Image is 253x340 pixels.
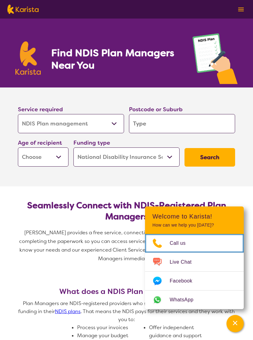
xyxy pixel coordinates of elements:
img: plan-management [193,33,238,87]
span: WhatsApp [170,295,201,304]
h2: Welcome to Karista! [152,213,236,220]
label: Service required [18,106,63,113]
div: Channel Menu [145,206,244,309]
label: Age of recipient [18,139,62,147]
img: Karista logo [7,5,39,14]
h3: What does a NDIS Plan Manager do? [15,287,238,296]
button: Search [185,148,235,167]
a: NDIS plans [55,308,81,315]
li: Process your invoices [77,324,144,332]
p: Plan Managers are NDIS-registered providers who support participants to manage the funding in the... [15,300,238,324]
h2: Seamlessly Connect with NDIS-Registered Plan Managers [23,200,230,222]
h1: Find NDIS Plan Managers Near You [51,47,180,71]
a: Web link opens in a new tab. [145,291,244,309]
img: menu [238,7,244,11]
span: [PERSON_NAME] provides a free service, connecting you to NDIS Plan Managers and completing the pa... [19,229,235,262]
label: Postcode or Suburb [129,106,183,113]
span: Facebook [170,276,200,286]
label: Funding type [73,139,110,147]
ul: Choose channel [145,234,244,309]
li: Manage your budget [77,332,144,340]
li: Offer independent guidance and support [149,324,216,340]
span: Live Chat [170,257,199,267]
img: Karista logo [15,41,41,75]
button: Channel Menu [226,315,244,332]
p: How can we help you [DATE]? [152,223,236,228]
span: Call us [170,239,193,248]
input: Type [129,114,235,133]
